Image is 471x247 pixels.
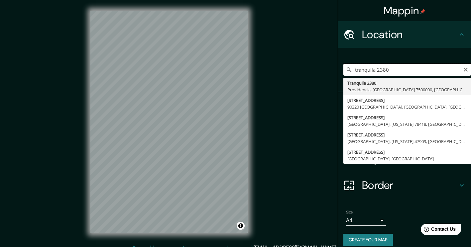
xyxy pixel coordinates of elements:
div: [STREET_ADDRESS] [347,97,467,104]
button: Clear [463,66,468,72]
h4: Location [362,28,458,41]
button: Toggle attribution [237,222,245,230]
div: [STREET_ADDRESS] [347,114,467,121]
canvas: Map [90,11,248,233]
div: Layout [338,145,471,172]
input: Pick your city or area [343,64,471,76]
h4: Mappin [384,4,426,17]
div: Pins [338,92,471,119]
div: [STREET_ADDRESS] [347,131,467,138]
div: [GEOGRAPHIC_DATA], [US_STATE] 47909, [GEOGRAPHIC_DATA] [347,138,467,145]
iframe: Help widget launcher [412,221,464,240]
div: Providencia, [GEOGRAPHIC_DATA] 7500000, [GEOGRAPHIC_DATA] [347,86,467,93]
div: 90320 [GEOGRAPHIC_DATA], [GEOGRAPHIC_DATA], [GEOGRAPHIC_DATA] [347,104,467,110]
h4: Border [362,179,458,192]
div: [GEOGRAPHIC_DATA], [US_STATE] 78418, [GEOGRAPHIC_DATA] [347,121,467,127]
div: [STREET_ADDRESS] [347,149,467,155]
img: pin-icon.png [420,9,425,14]
div: Tranquila 2380 [347,80,467,86]
div: [GEOGRAPHIC_DATA], [GEOGRAPHIC_DATA] [347,155,467,162]
div: Location [338,21,471,48]
div: Style [338,119,471,145]
label: Size [346,209,353,215]
div: A4 [346,215,386,226]
button: Create your map [343,234,393,246]
div: Border [338,172,471,199]
h4: Layout [362,152,458,165]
